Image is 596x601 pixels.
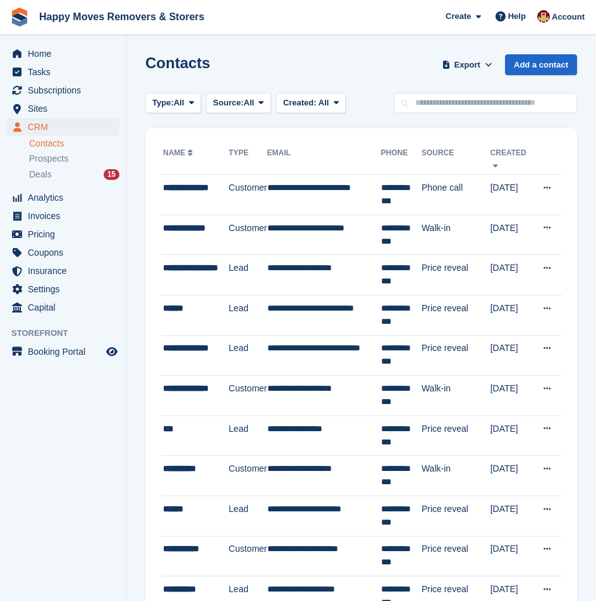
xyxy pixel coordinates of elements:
[28,45,104,62] span: Home
[28,118,104,136] span: CRM
[29,152,119,165] a: Prospects
[422,335,490,376] td: Price reveal
[490,335,535,376] td: [DATE]
[490,295,535,335] td: [DATE]
[104,169,119,180] div: 15
[10,8,29,27] img: stora-icon-8386f47178a22dfd0bd8f6a31ec36ba5ce8667c1dd55bd0f319d3a0aa187defe.svg
[490,148,526,169] a: Created
[6,63,119,81] a: menu
[6,81,119,99] a: menu
[6,299,119,316] a: menu
[422,143,490,175] th: Source
[490,255,535,295] td: [DATE]
[537,10,550,23] img: Steven Fry
[454,59,480,71] span: Export
[11,327,126,340] span: Storefront
[6,343,119,360] a: menu
[6,207,119,225] a: menu
[28,262,104,280] span: Insurance
[104,344,119,359] a: Preview store
[276,93,346,114] button: Created: All
[29,138,119,150] a: Contacts
[213,97,243,109] span: Source:
[319,98,329,107] span: All
[229,456,267,496] td: Customer
[229,415,267,456] td: Lead
[6,225,119,243] a: menu
[29,169,52,181] span: Deals
[490,376,535,416] td: [DATE]
[145,54,210,71] h1: Contacts
[381,143,422,175] th: Phone
[283,98,317,107] span: Created:
[28,244,104,261] span: Coupons
[28,299,104,316] span: Capital
[552,11,585,23] span: Account
[6,118,119,136] a: menu
[229,175,267,215] td: Customer
[229,496,267,536] td: Lead
[145,93,201,114] button: Type: All
[490,175,535,215] td: [DATE]
[439,54,495,75] button: Export
[152,97,174,109] span: Type:
[28,81,104,99] span: Subscriptions
[422,415,490,456] td: Price reveal
[508,10,526,23] span: Help
[422,536,490,576] td: Price reveal
[28,207,104,225] span: Invoices
[28,280,104,298] span: Settings
[229,215,267,255] td: Customer
[229,536,267,576] td: Customer
[229,143,267,175] th: Type
[6,244,119,261] a: menu
[174,97,185,109] span: All
[28,189,104,206] span: Analytics
[229,376,267,416] td: Customer
[28,343,104,360] span: Booking Portal
[422,496,490,536] td: Price reveal
[267,143,381,175] th: Email
[422,255,490,295] td: Price reveal
[422,295,490,335] td: Price reveal
[422,456,490,496] td: Walk-in
[490,215,535,255] td: [DATE]
[229,335,267,376] td: Lead
[422,376,490,416] td: Walk-in
[490,496,535,536] td: [DATE]
[490,415,535,456] td: [DATE]
[229,255,267,295] td: Lead
[29,153,68,165] span: Prospects
[6,262,119,280] a: menu
[229,295,267,335] td: Lead
[422,215,490,255] td: Walk-in
[505,54,577,75] a: Add a contact
[490,456,535,496] td: [DATE]
[490,536,535,576] td: [DATE]
[6,280,119,298] a: menu
[6,189,119,206] a: menu
[206,93,271,114] button: Source: All
[6,100,119,117] a: menu
[163,148,195,157] a: Name
[28,63,104,81] span: Tasks
[6,45,119,62] a: menu
[29,168,119,181] a: Deals 15
[28,100,104,117] span: Sites
[34,6,209,27] a: Happy Moves Removers & Storers
[28,225,104,243] span: Pricing
[446,10,471,23] span: Create
[422,175,490,215] td: Phone call
[244,97,255,109] span: All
